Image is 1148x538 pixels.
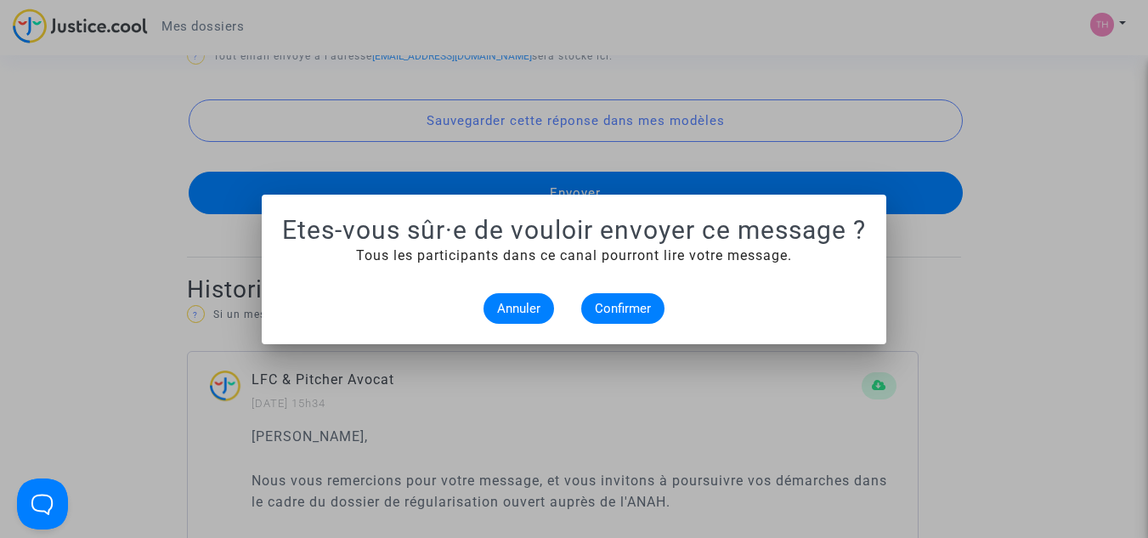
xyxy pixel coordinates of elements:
h1: Etes-vous sûr·e de vouloir envoyer ce message ? [282,215,866,246]
iframe: Help Scout Beacon - Open [17,479,68,530]
button: Confirmer [581,293,664,324]
span: Confirmer [595,301,651,316]
span: Annuler [497,301,540,316]
button: Annuler [484,293,554,324]
span: Tous les participants dans ce canal pourront lire votre message. [356,247,792,263]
